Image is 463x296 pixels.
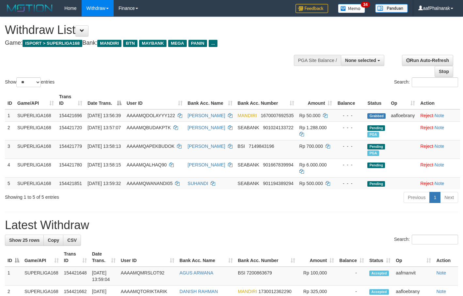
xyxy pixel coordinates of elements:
span: 154421720 [59,125,82,130]
span: 154421780 [59,162,82,167]
img: Button%20Memo.svg [338,4,365,13]
td: [DATE] 13:59:04 [89,267,118,286]
td: SUPERLIGA168 [15,109,56,122]
a: Reject [420,113,433,118]
td: 3 [5,140,15,159]
a: Note [435,125,444,130]
td: SUPERLIGA168 [15,140,56,159]
td: · [418,159,460,177]
a: 1 [429,192,440,203]
span: [DATE] 13:59:32 [88,181,121,186]
td: · [418,140,460,159]
a: Note [436,270,446,275]
th: Status: activate to sort column ascending [367,248,393,267]
span: 154421851 [59,181,82,186]
input: Search: [412,235,458,244]
a: [PERSON_NAME] [188,113,225,118]
span: Copy [48,238,59,243]
span: ... [209,40,217,47]
span: Accepted [369,289,389,295]
a: Previous [404,192,430,203]
th: Game/API: activate to sort column ascending [22,248,61,267]
span: BTN [123,40,137,47]
span: Copy 7149843196 to clipboard [249,144,274,149]
span: Copy 1670007692535 to clipboard [261,113,294,118]
span: AAAAMQDOLAYYY122 [127,113,175,118]
a: Note [435,162,444,167]
td: SUPERLIGA168 [15,159,56,177]
th: Action [434,248,458,267]
th: Bank Acc. Number: activate to sort column ascending [235,91,297,109]
a: Reject [420,162,433,167]
span: AAAAMQALHAQ90 [127,162,167,167]
span: Copy 901024133722 to clipboard [263,125,293,130]
th: Amount: activate to sort column ascending [297,91,335,109]
td: SUPERLIGA168 [15,121,56,140]
div: - - - [337,112,362,119]
span: MEGA [168,40,187,47]
span: [DATE] 13:58:13 [88,144,121,149]
td: aafloebrany [388,109,418,122]
a: Reject [420,144,433,149]
th: Op: activate to sort column ascending [388,91,418,109]
a: Note [435,113,444,118]
span: PANIN [188,40,207,47]
td: AAAAMQMRSLOT92 [118,267,177,286]
span: SEABANK [238,125,259,130]
span: Copy 7200863679 to clipboard [247,270,272,275]
span: Marked by aafsengchandara [367,132,379,137]
label: Search: [394,77,458,87]
div: - - - [337,180,362,187]
a: Run Auto-Refresh [402,55,453,66]
a: Copy [43,235,63,246]
span: Pending [367,163,385,168]
img: Feedback.jpg [295,4,328,13]
span: [DATE] 13:57:07 [88,125,121,130]
th: Trans ID: activate to sort column ascending [61,248,89,267]
span: Rp 50.000 [299,113,321,118]
th: Balance [335,91,365,109]
td: SUPERLIGA168 [22,267,61,286]
span: Rp 700.000 [299,144,323,149]
span: Pending [367,181,385,187]
td: 2 [5,121,15,140]
h1: Latest Withdraw [5,219,458,232]
th: Date Trans.: activate to sort column descending [85,91,124,109]
th: Status [365,91,388,109]
div: - - - [337,124,362,131]
div: - - - [337,143,362,149]
span: Rp 6.000.000 [299,162,327,167]
span: Show 25 rows [9,238,40,243]
span: Rp 1.288.000 [299,125,327,130]
span: AAAAMQWANANDI05 [127,181,173,186]
span: BSI [238,144,245,149]
button: None selected [341,55,384,66]
th: Balance: activate to sort column ascending [337,248,367,267]
div: PGA Site Balance / [294,55,341,66]
span: Copy 1730012362290 to clipboard [259,289,292,294]
th: Trans ID: activate to sort column ascending [56,91,85,109]
td: · [418,109,460,122]
th: Date Trans.: activate to sort column ascending [89,248,118,267]
a: Stop [435,66,453,77]
span: Accepted [369,271,389,276]
th: ID [5,91,15,109]
a: Reject [420,125,433,130]
a: SUHANDI [188,181,208,186]
span: [DATE] 13:56:39 [88,113,121,118]
div: Showing 1 to 5 of 5 entries [5,191,188,200]
a: [PERSON_NAME] [188,125,225,130]
td: 1 [5,109,15,122]
a: Next [440,192,458,203]
span: MANDIRI [238,113,257,118]
a: [PERSON_NAME] [188,144,225,149]
th: User ID: activate to sort column ascending [124,91,185,109]
span: CSV [67,238,77,243]
a: CSV [63,235,81,246]
td: 1 [5,267,22,286]
span: 154421696 [59,113,82,118]
img: MOTION_logo.png [5,3,55,13]
td: - [337,267,367,286]
td: 5 [5,177,15,189]
th: Bank Acc. Name: activate to sort column ascending [185,91,235,109]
